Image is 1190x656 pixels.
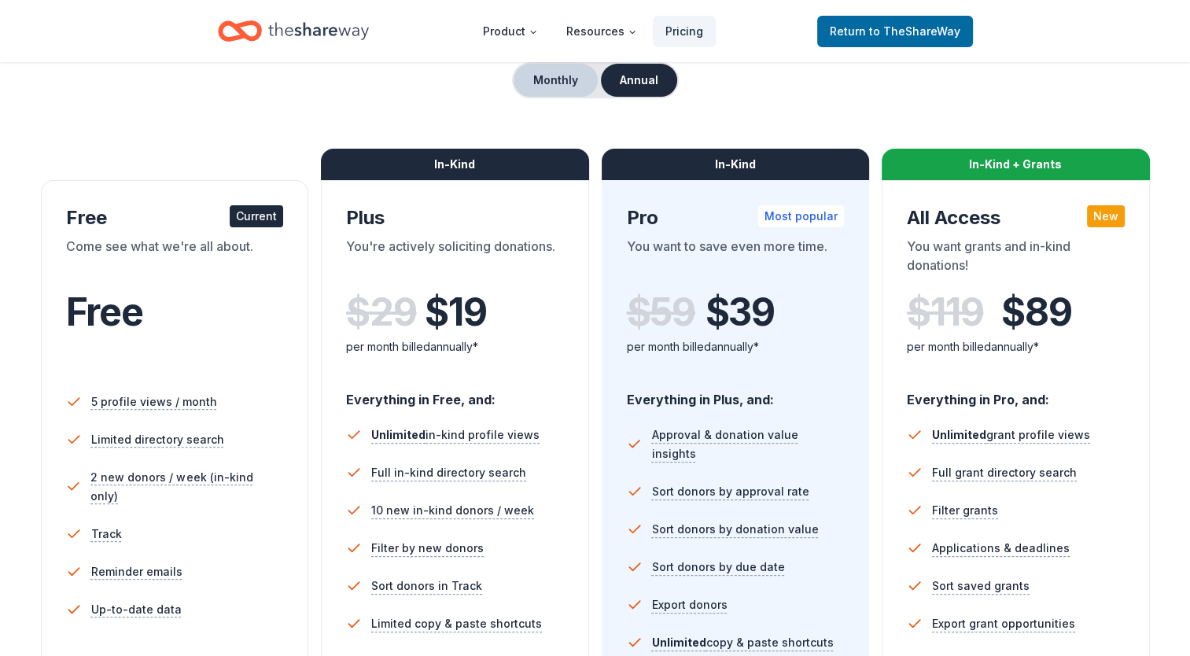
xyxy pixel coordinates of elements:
[652,636,706,649] span: Unlimited
[1001,290,1071,334] span: $ 89
[653,16,716,47] a: Pricing
[346,205,564,230] div: Plus
[627,237,845,281] div: You want to save even more time.
[932,614,1075,633] span: Export grant opportunities
[652,482,809,501] span: Sort donors by approval rate
[932,428,986,441] span: Unlimited
[321,149,589,180] div: In-Kind
[230,205,283,227] div: Current
[371,463,526,482] span: Full in-kind directory search
[652,520,819,539] span: Sort donors by donation value
[882,149,1150,180] div: In-Kind + Grants
[758,205,844,227] div: Most popular
[470,16,551,47] button: Product
[66,237,284,281] div: Come see what we're all about.
[371,614,542,633] span: Limited copy & paste shortcuts
[66,205,284,230] div: Free
[932,539,1070,558] span: Applications & deadlines
[932,577,1030,595] span: Sort saved grants
[652,558,785,577] span: Sort donors by due date
[601,64,677,97] button: Annual
[91,430,224,449] span: Limited directory search
[627,377,845,410] div: Everything in Plus, and:
[218,13,369,50] a: Home
[371,428,426,441] span: Unlimited
[932,501,998,520] span: Filter grants
[371,428,540,441] span: in-kind profile views
[371,577,482,595] span: Sort donors in Track
[907,377,1125,410] div: Everything in Pro, and:
[470,13,716,50] nav: Main
[651,426,844,463] span: Approval & donation value insights
[514,64,598,97] button: Monthly
[90,468,283,506] span: 2 new donors / week (in-kind only)
[371,539,484,558] span: Filter by new donors
[91,600,182,619] span: Up-to-date data
[346,337,564,356] div: per month billed annually*
[830,22,960,41] span: Return
[932,428,1090,441] span: grant profile views
[652,595,728,614] span: Export donors
[869,24,960,38] span: to TheShareWay
[907,237,1125,281] div: You want grants and in-kind donations!
[66,289,143,335] span: Free
[907,337,1125,356] div: per month billed annually*
[907,205,1125,230] div: All Access
[932,463,1077,482] span: Full grant directory search
[91,392,217,411] span: 5 profile views / month
[627,205,845,230] div: Pro
[706,290,775,334] span: $ 39
[652,636,834,649] span: copy & paste shortcuts
[1087,205,1125,227] div: New
[346,237,564,281] div: You're actively soliciting donations.
[554,16,650,47] button: Resources
[425,290,486,334] span: $ 19
[91,525,122,544] span: Track
[602,149,870,180] div: In-Kind
[91,562,182,581] span: Reminder emails
[371,501,534,520] span: 10 new in-kind donors / week
[346,377,564,410] div: Everything in Free, and:
[627,337,845,356] div: per month billed annually*
[817,16,973,47] a: Returnto TheShareWay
